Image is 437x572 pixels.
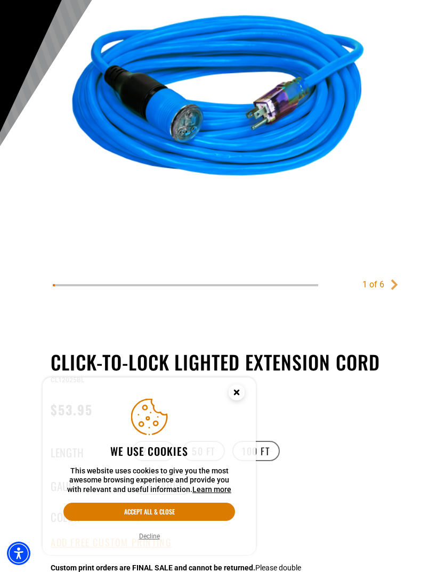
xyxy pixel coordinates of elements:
h2: We use cookies [63,444,235,458]
div: Accessibility Menu [7,542,30,565]
a: This website uses cookies to give you the most awesome browsing experience and provide you with r... [192,485,231,494]
button: Decline [136,531,163,542]
span: CL12025BL [51,376,84,384]
button: Accept all & close [63,503,235,521]
div: 1 of 6 [362,278,384,291]
strong: Custom print orders are FINAL SALE and cannot be returned. [51,563,255,572]
aside: Cookie Consent [43,377,256,555]
label: 100 FT [232,441,280,461]
h1: Click-to-Lock Lighted Extension Cord [51,351,429,373]
p: This website uses cookies to give you the most awesome browsing experience and provide you with r... [63,466,235,495]
a: Next [389,279,400,290]
button: Close this option [217,377,256,410]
